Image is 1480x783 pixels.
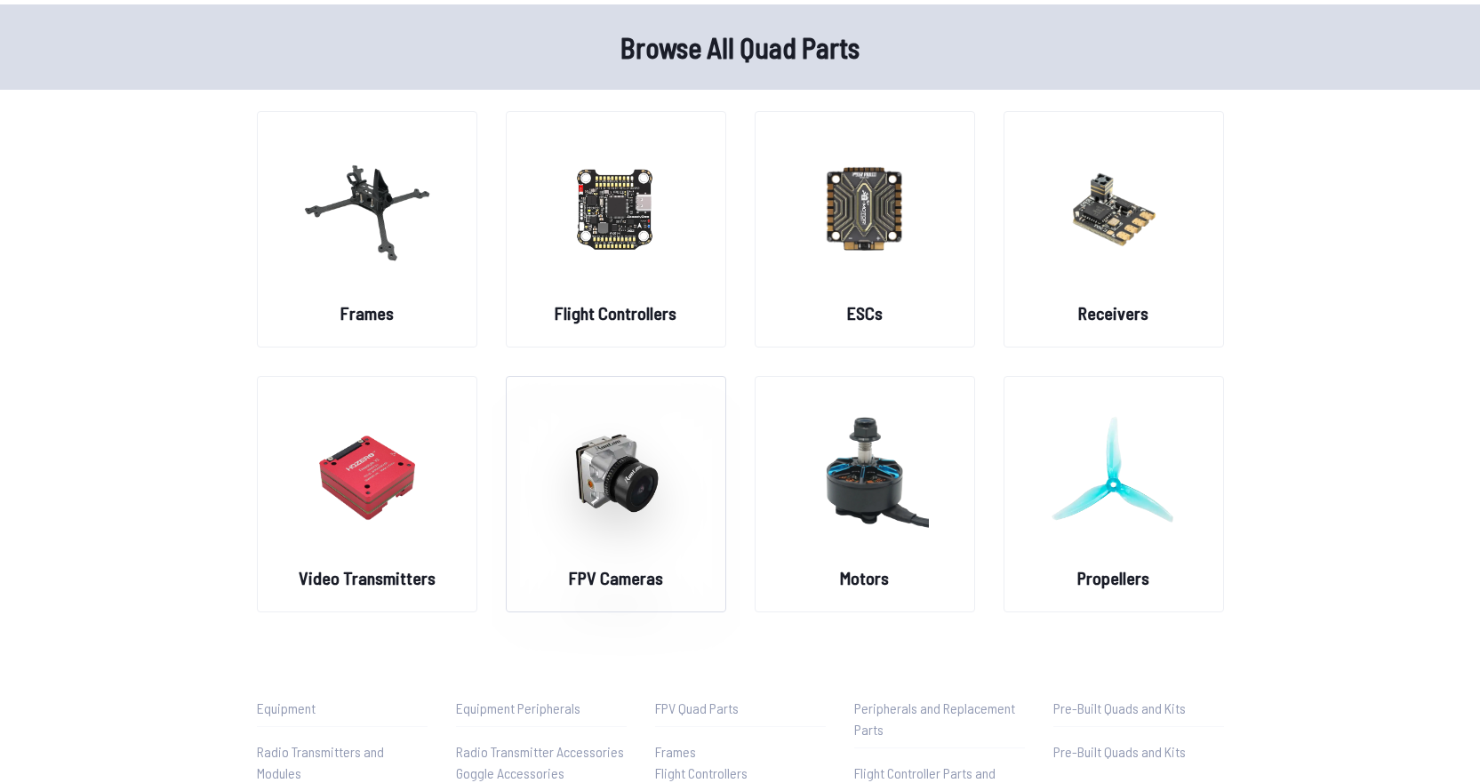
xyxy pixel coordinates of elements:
[555,300,676,325] h2: Flight Controllers
[456,743,624,760] span: Radio Transmitter Accessories
[456,741,627,763] a: Radio Transmitter Accessories
[506,111,726,348] a: image of categoryFlight Controllers
[299,565,436,590] h2: Video Transmitters
[456,764,564,781] span: Goggle Accessories
[755,376,975,612] a: image of categoryMotors
[172,26,1309,68] h1: Browse All Quad Parts
[456,698,627,719] p: Equipment Peripherals
[840,565,889,590] h2: Motors
[1077,565,1149,590] h2: Propellers
[1004,111,1224,348] a: image of categoryReceivers
[1004,376,1224,612] a: image of categoryPropellers
[655,741,826,763] a: Frames
[257,743,384,781] span: Radio Transmitters and Modules
[257,376,477,612] a: image of categoryVideo Transmitters
[303,395,431,551] img: image of category
[847,300,883,325] h2: ESCs
[303,130,431,286] img: image of category
[569,565,663,590] h2: FPV Cameras
[1050,130,1178,286] img: image of category
[1078,300,1148,325] h2: Receivers
[552,395,680,551] img: image of category
[1053,741,1224,763] a: Pre-Built Quads and Kits
[655,764,748,781] span: Flight Controllers
[340,300,394,325] h2: Frames
[1050,395,1178,551] img: image of category
[801,130,929,286] img: image of category
[854,698,1025,740] p: Peripherals and Replacement Parts
[655,698,826,719] p: FPV Quad Parts
[506,376,726,612] a: image of categoryFPV Cameras
[655,743,696,760] span: Frames
[801,395,929,551] img: image of category
[257,111,477,348] a: image of categoryFrames
[552,130,680,286] img: image of category
[257,698,428,719] p: Equipment
[1053,698,1224,719] p: Pre-Built Quads and Kits
[1053,743,1186,760] span: Pre-Built Quads and Kits
[755,111,975,348] a: image of categoryESCs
